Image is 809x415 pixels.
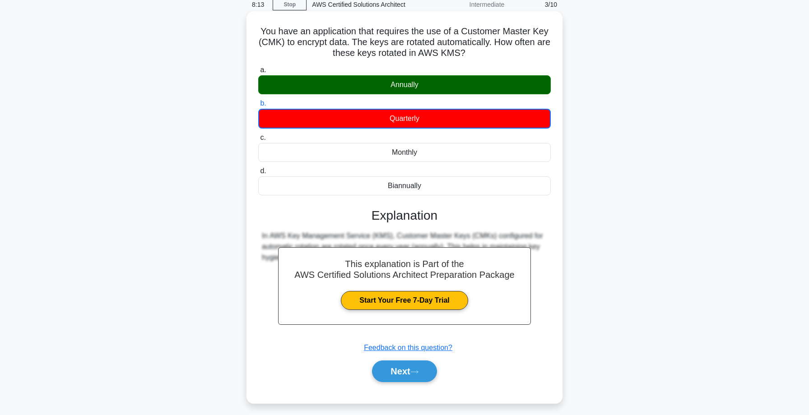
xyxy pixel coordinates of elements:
[257,26,552,59] h5: You have an application that requires the use of a Customer Master Key (CMK) to encrypt data. The...
[372,360,437,382] button: Next
[258,75,551,94] div: Annually
[260,66,266,74] span: a.
[258,176,551,195] div: Biannually
[260,134,265,141] span: c.
[262,231,547,263] div: In AWS Key Management Service (KMS), Customer Master Keys (CMKs) configured for automatic rotatio...
[258,143,551,162] div: Monthly
[341,291,468,310] a: Start Your Free 7-Day Trial
[260,167,266,175] span: d.
[258,109,551,129] div: Quarterly
[364,344,452,351] a: Feedback on this question?
[264,208,545,223] h3: Explanation
[260,99,266,107] span: b.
